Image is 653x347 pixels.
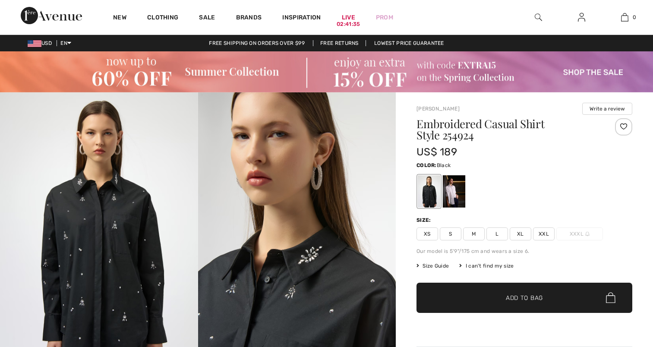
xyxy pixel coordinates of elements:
div: Size: [416,216,433,224]
div: Our model is 5'9"/175 cm and wears a size 6. [416,247,632,255]
div: I can't find my size [459,262,514,270]
img: ring-m.svg [585,232,590,236]
h1: Embroidered Casual Shirt Style 254924 [416,118,596,141]
span: L [486,227,508,240]
span: Inspiration [282,14,321,23]
span: US$ 189 [416,146,457,158]
a: 0 [603,12,646,22]
a: New [113,14,126,23]
a: Clothing [147,14,178,23]
a: [PERSON_NAME] [416,106,460,112]
span: 0 [633,13,636,21]
span: S [440,227,461,240]
img: 1ère Avenue [21,7,82,24]
span: Color: [416,162,437,168]
a: Free Returns [313,40,366,46]
span: Size Guide [416,262,449,270]
span: XXL [533,227,555,240]
img: My Bag [621,12,628,22]
img: US Dollar [28,40,41,47]
span: M [463,227,485,240]
button: Add to Bag [416,283,632,313]
a: Prom [376,13,393,22]
span: Black [437,162,451,168]
a: Live02:41:35 [342,13,355,22]
span: EN [60,40,71,46]
a: Sign In [571,12,592,23]
span: XL [510,227,531,240]
button: Write a review [582,103,632,115]
div: White [443,175,465,208]
span: USD [28,40,55,46]
span: XXXL [556,227,603,240]
span: XS [416,227,438,240]
a: Free shipping on orders over $99 [202,40,312,46]
img: My Info [578,12,585,22]
a: Brands [236,14,262,23]
a: Sale [199,14,215,23]
div: Black [418,175,440,208]
a: Lowest Price Guarantee [367,40,451,46]
span: Add to Bag [506,293,543,302]
img: search the website [535,12,542,22]
div: 02:41:35 [337,20,360,28]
